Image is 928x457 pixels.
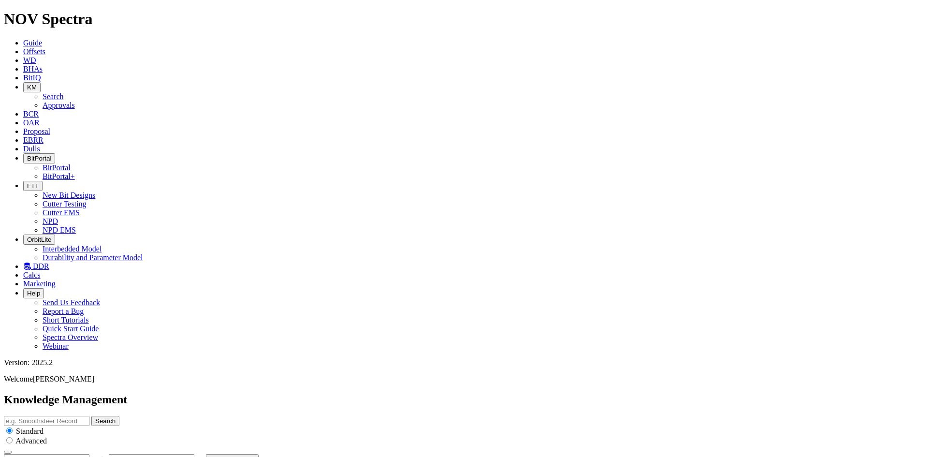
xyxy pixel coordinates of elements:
span: [PERSON_NAME] [33,375,94,383]
span: KM [27,84,37,91]
a: Webinar [43,342,69,350]
a: BHAs [23,65,43,73]
a: BitIQ [23,74,41,82]
a: Short Tutorials [43,316,89,324]
input: e.g. Smoothsteer Record [4,416,89,426]
a: Cutter EMS [43,208,80,217]
a: Quick Start Guide [43,324,99,333]
a: Durability and Parameter Model [43,253,143,262]
a: Dulls [23,145,40,153]
a: Interbedded Model [43,245,101,253]
button: OrbitLite [23,235,55,245]
a: DDR [23,262,49,270]
a: Proposal [23,127,50,135]
button: Help [23,288,44,298]
span: BitPortal [27,155,51,162]
a: NPD [43,217,58,225]
p: Welcome [4,375,924,383]
button: KM [23,82,41,92]
a: BitPortal+ [43,172,75,180]
div: Version: 2025.2 [4,358,924,367]
button: BitPortal [23,153,55,163]
a: BCR [23,110,39,118]
span: Standard [16,427,43,435]
a: Approvals [43,101,75,109]
a: Guide [23,39,42,47]
button: FTT [23,181,43,191]
a: OAR [23,118,40,127]
a: Calcs [23,271,41,279]
h1: NOV Spectra [4,10,924,28]
a: Cutter Testing [43,200,87,208]
h2: Knowledge Management [4,393,924,406]
span: Help [27,290,40,297]
a: EBRR [23,136,43,144]
a: Report a Bug [43,307,84,315]
span: FTT [27,182,39,190]
a: Marketing [23,280,56,288]
a: Spectra Overview [43,333,98,341]
a: New Bit Designs [43,191,95,199]
button: Search [91,416,119,426]
span: DDR [33,262,49,270]
a: WD [23,56,36,64]
a: Send Us Feedback [43,298,100,307]
a: Search [43,92,64,101]
span: Advanced [15,437,47,445]
span: OrbitLite [27,236,51,243]
a: NPD EMS [43,226,76,234]
a: Offsets [23,47,45,56]
a: BitPortal [43,163,71,172]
